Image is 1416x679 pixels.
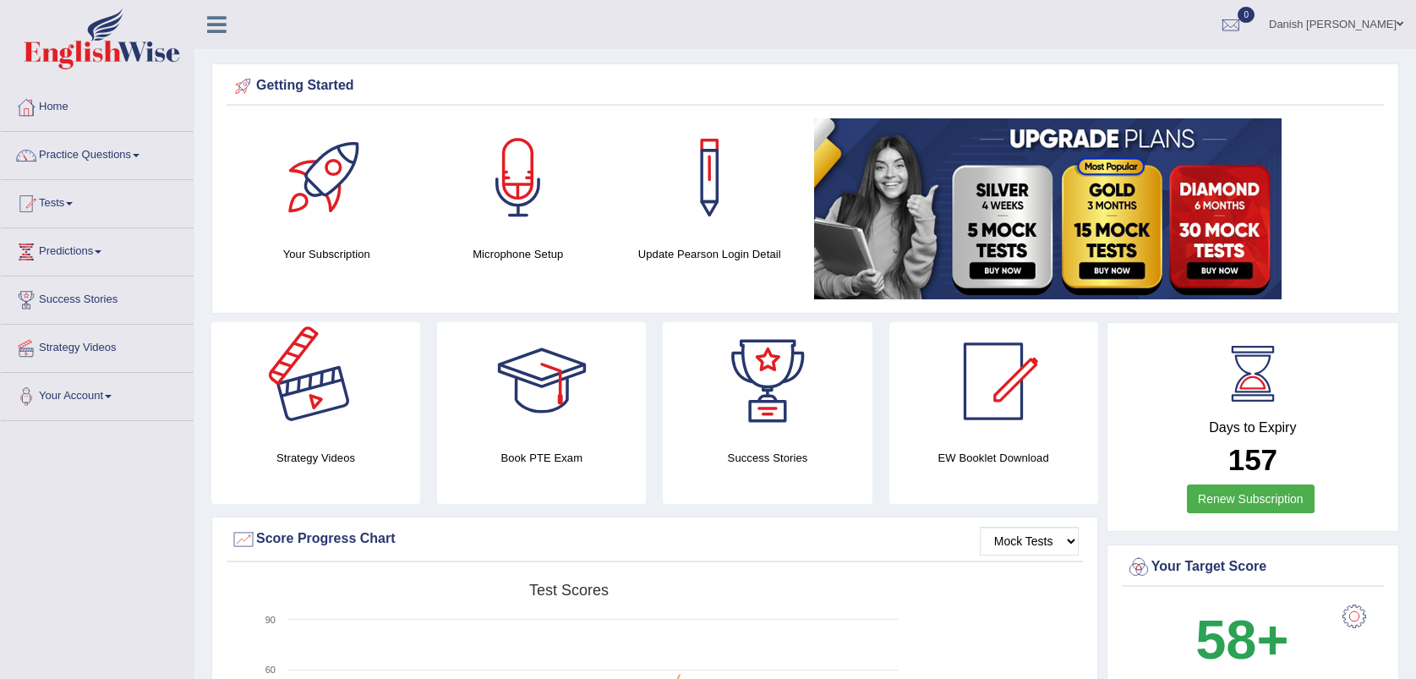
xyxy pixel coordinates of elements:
[1,132,194,174] a: Practice Questions
[1195,609,1288,671] b: 58+
[1228,443,1277,476] b: 157
[265,665,276,675] text: 60
[231,74,1380,99] div: Getting Started
[1,277,194,319] a: Success Stories
[1187,485,1315,513] a: Renew Subscription
[265,615,276,625] text: 90
[1238,7,1255,23] span: 0
[663,449,872,467] h4: Success Stories
[437,449,646,467] h4: Book PTE Exam
[239,245,414,263] h4: Your Subscription
[1,84,194,126] a: Home
[1,373,194,415] a: Your Account
[1,180,194,222] a: Tests
[814,118,1282,299] img: small5.jpg
[1,325,194,367] a: Strategy Videos
[1,228,194,271] a: Predictions
[622,245,797,263] h4: Update Pearson Login Detail
[529,582,609,599] tspan: Test scores
[231,527,1079,552] div: Score Progress Chart
[211,449,420,467] h4: Strategy Videos
[1126,420,1380,435] h4: Days to Expiry
[1126,555,1380,580] div: Your Target Score
[431,245,606,263] h4: Microphone Setup
[889,449,1098,467] h4: EW Booklet Download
